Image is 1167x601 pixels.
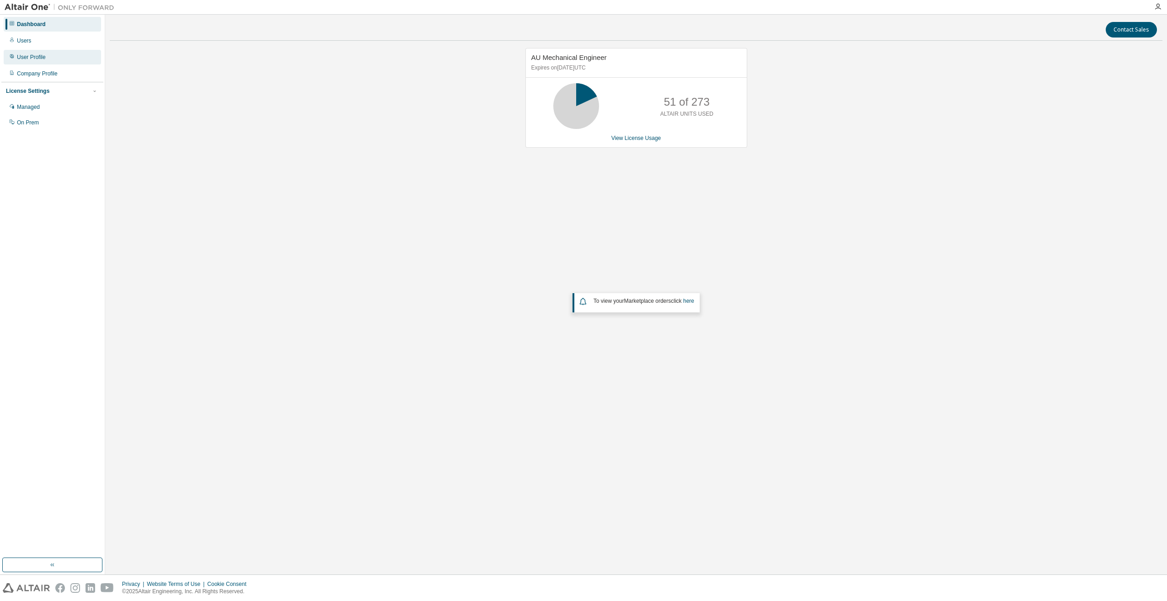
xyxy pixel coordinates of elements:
div: Privacy [122,580,147,588]
img: linkedin.svg [86,583,95,593]
div: Cookie Consent [207,580,252,588]
div: Company Profile [17,70,58,77]
div: Users [17,37,31,44]
span: AU Mechanical Engineer [531,54,607,61]
img: youtube.svg [101,583,114,593]
div: User Profile [17,54,46,61]
em: Marketplace orders [624,298,671,304]
p: ALTAIR UNITS USED [660,110,713,118]
span: To view your click [594,298,694,304]
p: © 2025 Altair Engineering, Inc. All Rights Reserved. [122,588,252,596]
button: Contact Sales [1106,22,1157,38]
p: 51 of 273 [664,94,710,110]
div: On Prem [17,119,39,126]
a: View License Usage [611,135,661,141]
p: Expires on [DATE] UTC [531,64,739,72]
div: License Settings [6,87,49,95]
img: facebook.svg [55,583,65,593]
img: altair_logo.svg [3,583,50,593]
div: Website Terms of Use [147,580,207,588]
a: here [683,298,694,304]
div: Managed [17,103,40,111]
img: Altair One [5,3,119,12]
div: Dashboard [17,21,46,28]
img: instagram.svg [70,583,80,593]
